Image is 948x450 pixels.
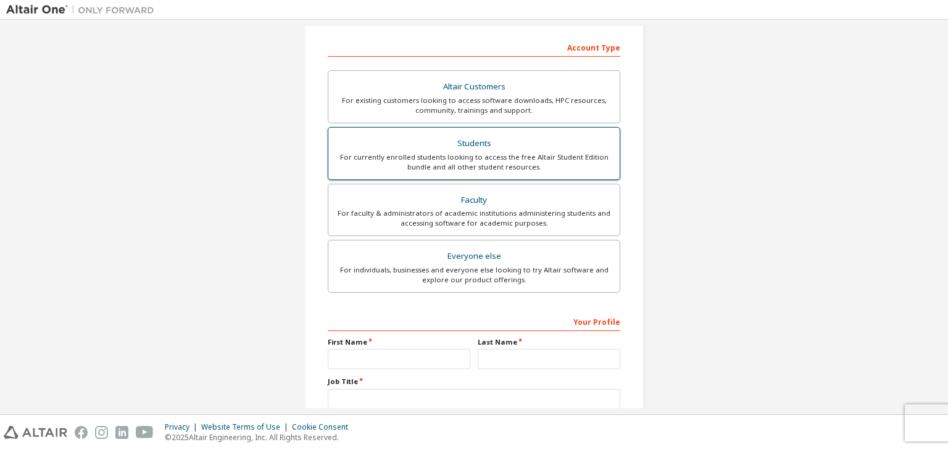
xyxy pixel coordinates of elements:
img: linkedin.svg [115,426,128,439]
label: Last Name [478,337,620,347]
div: For faculty & administrators of academic institutions administering students and accessing softwa... [336,208,612,228]
div: Website Terms of Use [201,422,292,432]
img: youtube.svg [136,426,154,439]
label: First Name [328,337,470,347]
div: Faculty [336,192,612,209]
img: Altair One [6,4,160,16]
label: Job Title [328,377,620,387]
img: altair_logo.svg [4,426,67,439]
div: For existing customers looking to access software downloads, HPC resources, community, trainings ... [336,96,612,115]
div: For individuals, businesses and everyone else looking to try Altair software and explore our prod... [336,265,612,285]
div: For currently enrolled students looking to access the free Altair Student Edition bundle and all ... [336,152,612,172]
div: Students [336,135,612,152]
img: facebook.svg [75,426,88,439]
p: © 2025 Altair Engineering, Inc. All Rights Reserved. [165,432,355,443]
div: Cookie Consent [292,422,355,432]
div: Account Type [328,37,620,57]
div: Everyone else [336,248,612,265]
div: Privacy [165,422,201,432]
div: Your Profile [328,311,620,331]
img: instagram.svg [95,426,108,439]
div: Altair Customers [336,78,612,96]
